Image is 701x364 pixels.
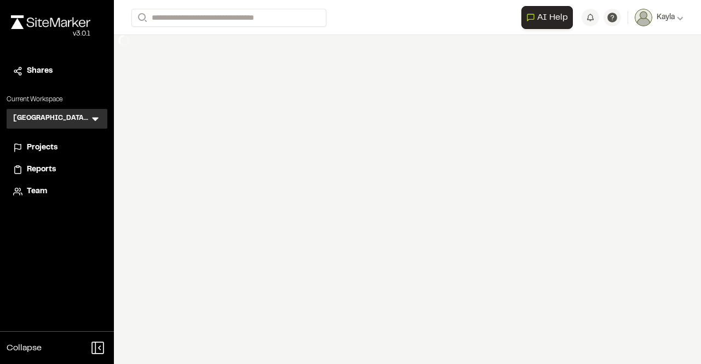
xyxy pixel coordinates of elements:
div: Oh geez...please don't... [11,29,90,39]
span: Projects [27,142,58,154]
button: Kayla [635,9,683,26]
img: User [635,9,652,26]
h3: [GEOGRAPHIC_DATA][US_STATE] SEAS-EAS 688 Site Planning and Design [13,113,90,124]
button: Open AI Assistant [521,6,573,29]
span: Reports [27,164,56,176]
span: Kayla [657,11,675,24]
a: Reports [13,164,101,176]
span: Team [27,186,47,198]
div: Open AI Assistant [521,6,577,29]
span: AI Help [537,11,568,24]
span: Collapse [7,342,42,355]
a: Shares [13,65,101,77]
a: Projects [13,142,101,154]
span: Shares [27,65,53,77]
a: Team [13,186,101,198]
p: Current Workspace [7,95,107,105]
img: rebrand.png [11,15,90,29]
button: Search [131,9,151,27]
